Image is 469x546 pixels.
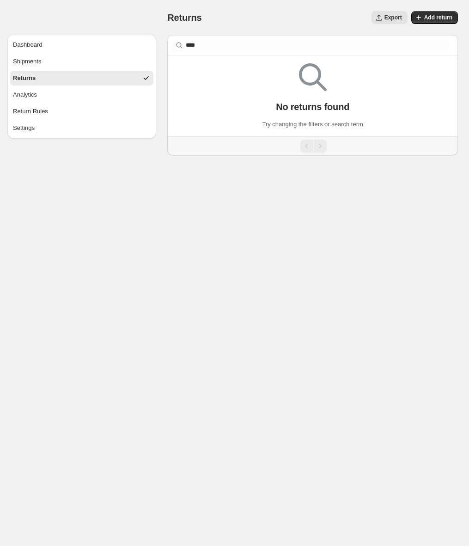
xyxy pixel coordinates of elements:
div: Settings [13,123,35,133]
img: Empty search results [299,63,327,91]
span: Add return [424,14,452,21]
button: Settings [10,121,153,135]
span: Export [384,14,402,21]
p: Try changing the filters or search term [262,120,363,129]
button: Return Rules [10,104,153,119]
div: Dashboard [13,40,43,49]
button: Export [372,11,408,24]
span: Returns [167,12,201,23]
button: Add return [411,11,458,24]
div: Shipments [13,57,41,66]
button: Returns [10,71,153,86]
button: Analytics [10,87,153,102]
div: Return Rules [13,107,48,116]
button: Shipments [10,54,153,69]
nav: Pagination [167,136,458,155]
div: Analytics [13,90,37,99]
button: Dashboard [10,37,153,52]
div: Returns [13,74,36,83]
p: No returns found [276,101,349,112]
